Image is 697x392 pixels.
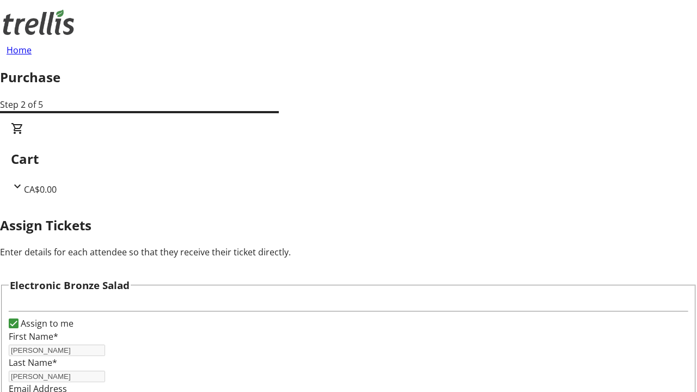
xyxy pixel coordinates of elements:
h3: Electronic Bronze Salad [10,278,130,293]
label: First Name* [9,330,58,342]
label: Assign to me [19,317,74,330]
h2: Cart [11,149,686,169]
label: Last Name* [9,357,57,369]
span: CA$0.00 [24,183,57,195]
div: CartCA$0.00 [11,122,686,196]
